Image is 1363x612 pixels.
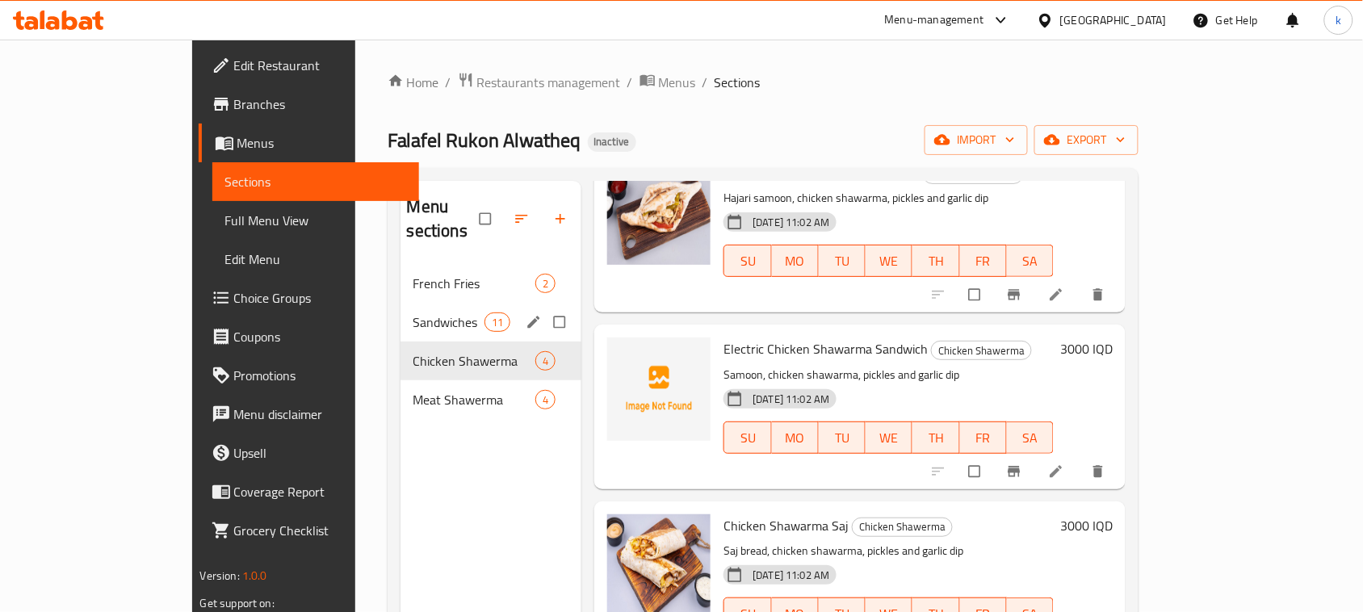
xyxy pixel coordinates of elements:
[225,172,407,191] span: Sections
[627,73,633,92] li: /
[778,426,812,450] span: MO
[470,203,504,234] span: Select all sections
[1048,287,1067,303] a: Edit menu item
[872,426,906,450] span: WE
[872,249,906,273] span: WE
[746,215,836,230] span: [DATE] 11:02 AM
[1013,249,1047,273] span: SA
[234,327,407,346] span: Coupons
[1007,421,1054,454] button: SA
[866,245,912,277] button: WE
[967,249,1000,273] span: FR
[413,274,536,293] span: French Fries
[199,279,420,317] a: Choice Groups
[959,279,993,310] span: Select to update
[825,249,859,273] span: TU
[746,568,836,583] span: [DATE] 11:02 AM
[640,72,696,93] a: Menus
[723,365,1054,385] p: Samoon, chicken shawarma, pickles and garlic dip
[746,392,836,407] span: [DATE] 11:02 AM
[1060,11,1167,29] div: [GEOGRAPHIC_DATA]
[401,303,582,342] div: Sandwiches11edit
[885,10,984,30] div: Menu-management
[659,73,696,92] span: Menus
[1060,161,1113,184] h6: 3000 IQD
[401,342,582,380] div: Chicken Shawerma4
[535,390,556,409] div: items
[932,342,1031,360] span: Chicken Shawerma
[234,56,407,75] span: Edit Restaurant
[723,421,771,454] button: SU
[477,73,621,92] span: Restaurants management
[536,354,555,369] span: 4
[1060,514,1113,537] h6: 3000 IQD
[234,366,407,385] span: Promotions
[1336,11,1341,29] span: k
[772,421,819,454] button: MO
[199,46,420,85] a: Edit Restaurant
[199,317,420,356] a: Coupons
[1048,463,1067,480] a: Edit menu item
[234,288,407,308] span: Choice Groups
[199,85,420,124] a: Branches
[242,565,267,586] span: 1.0.0
[1080,277,1119,312] button: delete
[200,565,240,586] span: Version:
[234,521,407,540] span: Grocery Checklist
[731,426,765,450] span: SU
[702,73,708,92] li: /
[212,162,420,201] a: Sections
[960,421,1007,454] button: FR
[199,356,420,395] a: Promotions
[996,454,1035,489] button: Branch-specific-item
[960,245,1007,277] button: FR
[407,195,480,243] h2: Menu sections
[772,245,819,277] button: MO
[967,426,1000,450] span: FR
[237,133,407,153] span: Menus
[819,421,866,454] button: TU
[234,94,407,114] span: Branches
[225,249,407,269] span: Edit Menu
[225,211,407,230] span: Full Menu View
[912,421,959,454] button: TH
[388,72,1139,93] nav: breadcrumb
[825,426,859,450] span: TU
[1007,245,1054,277] button: SA
[912,245,959,277] button: TH
[212,240,420,279] a: Edit Menu
[199,124,420,162] a: Menus
[401,380,582,419] div: Meat Shawerma4
[959,456,993,487] span: Select to update
[723,513,849,538] span: Chicken Shawarma Saj
[1034,125,1139,155] button: export
[937,130,1015,150] span: import
[234,482,407,501] span: Coverage Report
[723,541,1054,561] p: Saj bread, chicken shawarma, pickles and garlic dip
[401,258,582,425] nav: Menu sections
[607,337,711,441] img: Electric Chicken Shawarma Sandwich
[413,312,484,332] span: Sandwiches
[413,351,536,371] span: Chicken Shawerma
[523,312,547,333] button: edit
[1060,337,1113,360] h6: 3000 IQD
[715,73,761,92] span: Sections
[484,312,510,332] div: items
[199,395,420,434] a: Menu disclaimer
[931,341,1032,360] div: Chicken Shawerma
[588,135,636,149] span: Inactive
[535,274,556,293] div: items
[919,426,953,450] span: TH
[607,161,711,265] img: Hajari Chicken Shawarma Sandwich
[212,201,420,240] a: Full Menu View
[723,337,928,361] span: Electric Chicken Shawarma Sandwich
[778,249,812,273] span: MO
[866,421,912,454] button: WE
[853,518,952,536] span: Chicken Shawerma
[723,188,1054,208] p: Hajari samoon, chicken shawarma, pickles and garlic dip
[1080,454,1119,489] button: delete
[588,132,636,152] div: Inactive
[234,405,407,424] span: Menu disclaimer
